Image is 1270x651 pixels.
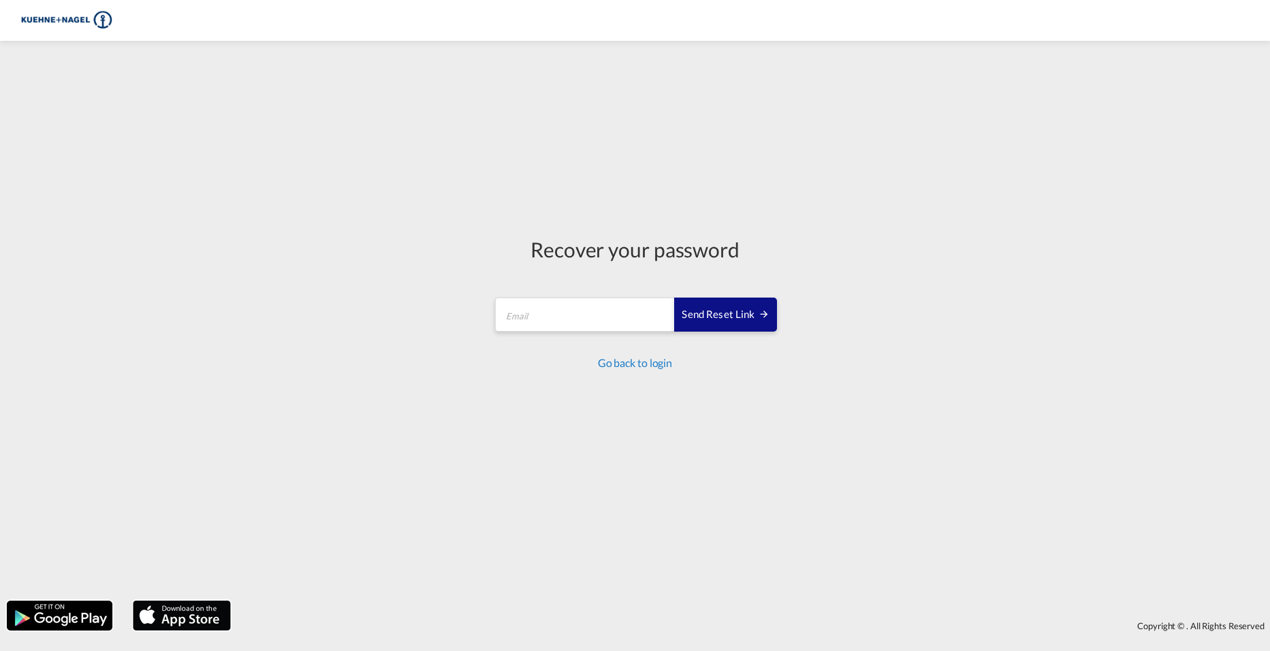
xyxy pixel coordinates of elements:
div: Recover your password [493,235,776,264]
div: Send reset link [682,307,769,323]
img: 36441310f41511efafde313da40ec4a4.png [20,5,112,36]
img: google.png [5,599,114,632]
a: Go back to login [598,356,672,369]
img: apple.png [131,599,232,632]
div: Copyright © . All Rights Reserved [238,614,1270,637]
input: Email [495,298,676,332]
md-icon: icon-arrow-right [759,308,769,319]
button: SEND RESET LINK [674,298,776,332]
